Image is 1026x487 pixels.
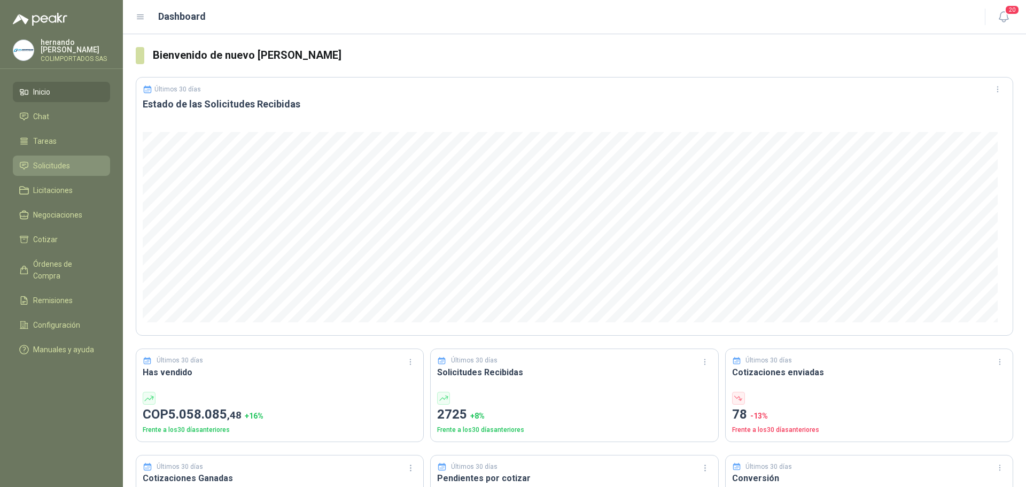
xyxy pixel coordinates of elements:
h3: Bienvenido de nuevo [PERSON_NAME] [153,47,1013,64]
span: -13 % [750,412,768,420]
a: Licitaciones [13,180,110,200]
p: Últimos 30 días [157,462,203,472]
p: Últimos 30 días [451,462,498,472]
span: + 16 % [245,412,263,420]
span: Cotizar [33,234,58,245]
span: + 8 % [470,412,485,420]
p: Frente a los 30 días anteriores [143,425,417,435]
span: Órdenes de Compra [33,258,100,282]
h1: Dashboard [158,9,206,24]
p: Últimos 30 días [157,355,203,366]
p: COLIMPORTADOS SAS [41,56,110,62]
p: 78 [732,405,1006,425]
h3: Solicitudes Recibidas [437,366,711,379]
h3: Pendientes por cotizar [437,471,711,485]
span: Inicio [33,86,50,98]
span: Tareas [33,135,57,147]
p: Frente a los 30 días anteriores [437,425,711,435]
p: Frente a los 30 días anteriores [732,425,1006,435]
span: ,48 [227,409,242,421]
a: Tareas [13,131,110,151]
p: hernando [PERSON_NAME] [41,38,110,53]
a: Manuales y ayuda [13,339,110,360]
h3: Has vendido [143,366,417,379]
a: Solicitudes [13,156,110,176]
p: 2725 [437,405,711,425]
img: Logo peakr [13,13,67,26]
button: 20 [994,7,1013,27]
a: Chat [13,106,110,127]
span: 20 [1005,5,1020,15]
p: Últimos 30 días [451,355,498,366]
span: 5.058.085 [168,407,242,422]
span: Configuración [33,319,80,331]
a: Remisiones [13,290,110,311]
p: Últimos 30 días [154,86,201,93]
h3: Cotizaciones enviadas [732,366,1006,379]
span: Manuales y ayuda [33,344,94,355]
p: Últimos 30 días [745,355,792,366]
a: Inicio [13,82,110,102]
a: Negociaciones [13,205,110,225]
span: Remisiones [33,295,73,306]
span: Licitaciones [33,184,73,196]
a: Configuración [13,315,110,335]
a: Órdenes de Compra [13,254,110,286]
h3: Estado de las Solicitudes Recibidas [143,98,1006,111]
span: Negociaciones [33,209,82,221]
a: Cotizar [13,229,110,250]
span: Solicitudes [33,160,70,172]
img: Company Logo [13,40,34,60]
span: Chat [33,111,49,122]
p: Últimos 30 días [745,462,792,472]
p: COP [143,405,417,425]
h3: Conversión [732,471,1006,485]
h3: Cotizaciones Ganadas [143,471,417,485]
